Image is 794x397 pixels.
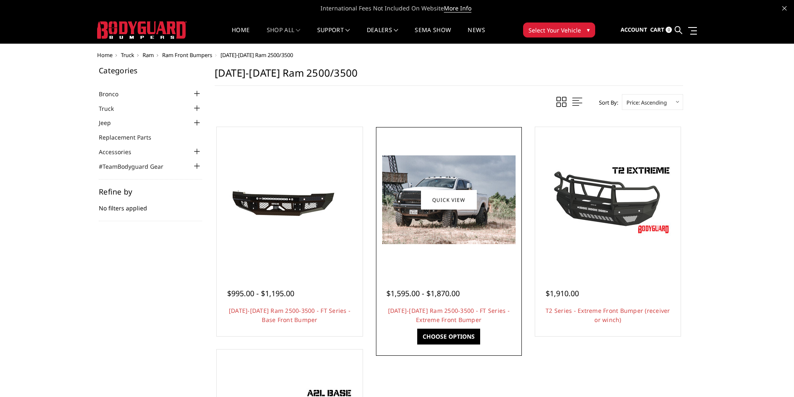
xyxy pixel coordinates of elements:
span: $995.00 - $1,195.00 [227,288,294,298]
div: No filters applied [99,188,202,221]
span: Cart [650,26,664,33]
label: Sort By: [594,96,618,109]
span: $1,910.00 [546,288,579,298]
a: Quick view [421,190,477,210]
a: 2010-2018 Ram 2500-3500 - FT Series - Base Front Bumper 2010-2018 Ram 2500-3500 - FT Series - Bas... [219,129,361,271]
img: 2010-2018 Ram 2500-3500 - FT Series - Extreme Front Bumper [382,155,516,244]
button: Select Your Vehicle [523,22,595,37]
span: $1,595.00 - $1,870.00 [386,288,460,298]
a: 2010-2018 Ram 2500-3500 - FT Series - Extreme Front Bumper 2010-2018 Ram 2500-3500 - FT Series - ... [378,129,520,271]
a: #TeamBodyguard Gear [99,162,174,171]
iframe: Chat Widget [752,357,794,397]
a: shop all [267,27,301,43]
a: Support [317,27,350,43]
a: Accessories [99,147,142,156]
a: Ram [143,51,154,59]
a: Ram Front Bumpers [162,51,212,59]
span: 0 [666,27,672,33]
span: Account [621,26,647,33]
a: More Info [444,4,471,12]
a: Choose Options [417,329,480,345]
a: [DATE]-[DATE] Ram 2500-3500 - FT Series - Base Front Bumper [229,307,351,324]
a: Dealers [367,27,398,43]
a: Truck [121,51,134,59]
a: Truck [99,104,124,113]
h1: [DATE]-[DATE] Ram 2500/3500 [215,67,683,86]
a: T2 Series - Extreme Front Bumper (receiver or winch) [546,307,670,324]
a: [DATE]-[DATE] Ram 2500-3500 - FT Series - Extreme Front Bumper [388,307,510,324]
img: BODYGUARD BUMPERS [97,21,187,39]
a: Home [232,27,250,43]
a: News [468,27,485,43]
span: ▾ [587,25,590,34]
h5: Categories [99,67,202,74]
a: Bronco [99,90,129,98]
h5: Refine by [99,188,202,195]
span: [DATE]-[DATE] Ram 2500/3500 [220,51,293,59]
a: SEMA Show [415,27,451,43]
a: Replacement Parts [99,133,162,142]
span: Select Your Vehicle [528,26,581,35]
a: Home [97,51,113,59]
a: Account [621,19,647,41]
a: T2 Series - Extreme Front Bumper (receiver or winch) T2 Series - Extreme Front Bumper (receiver o... [537,129,679,271]
a: Jeep [99,118,121,127]
a: Cart 0 [650,19,672,41]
